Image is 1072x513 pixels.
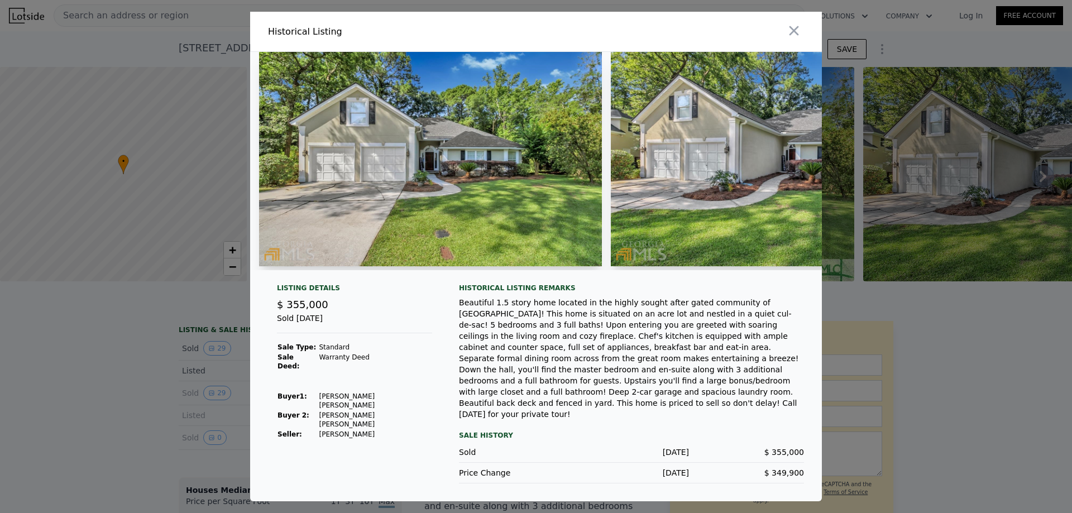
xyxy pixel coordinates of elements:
img: Property Img [611,52,954,266]
div: [DATE] [574,447,689,458]
strong: Buyer 2: [277,411,309,419]
span: $ 355,000 [764,448,804,457]
span: $ 355,000 [277,299,328,310]
div: Historical Listing [268,25,532,39]
div: Listing Details [277,284,432,297]
td: [PERSON_NAME] [318,429,432,439]
img: Property Img [259,52,602,266]
strong: Seller : [277,430,302,438]
td: [PERSON_NAME] [PERSON_NAME] [318,410,432,429]
div: Sold [459,447,574,458]
strong: Sale Type: [277,343,316,351]
td: Standard [318,342,432,352]
div: Sold [DATE] [277,313,432,333]
strong: Buyer 1 : [277,392,307,400]
div: Beautiful 1.5 story home located in the highly sought after gated community of [GEOGRAPHIC_DATA]!... [459,297,804,420]
div: Price Change [459,467,574,478]
strong: Sale Deed: [277,353,300,370]
div: Sale History [459,429,804,442]
div: [DATE] [574,467,689,478]
td: Warranty Deed [318,352,432,371]
td: [PERSON_NAME] [PERSON_NAME] [318,391,432,410]
span: $ 349,900 [764,468,804,477]
div: Historical Listing remarks [459,284,804,293]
